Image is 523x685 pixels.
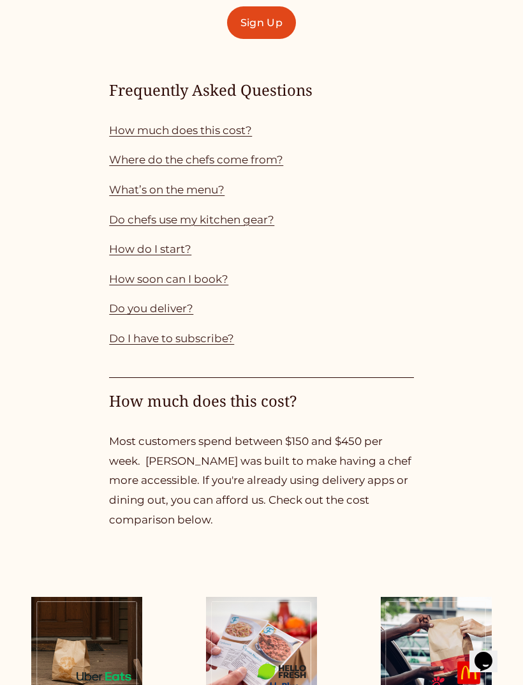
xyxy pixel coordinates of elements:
a: What’s on the menu? [109,183,225,196]
a: Do chefs use my kitchen gear? [109,213,274,226]
h4: How much does this cost? [109,391,413,411]
a: How soon can I book? [109,273,228,285]
h4: Frequently Asked Questions [109,80,413,100]
a: Where do the chefs come from? [109,153,283,166]
a: How much does this cost? [109,124,252,137]
a: Sign Up [227,6,296,39]
p: Most customers spend between $150 and $450 per week. [PERSON_NAME] was built to make having a che... [109,432,413,529]
iframe: chat widget [469,634,510,672]
a: Do I have to subscribe? [109,332,234,345]
a: Do you deliver? [109,302,193,315]
a: How do I start? [109,243,191,255]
